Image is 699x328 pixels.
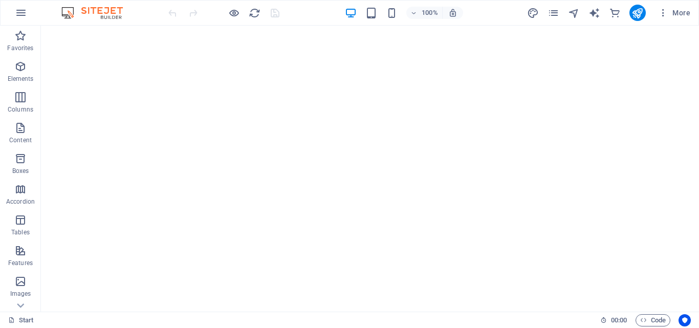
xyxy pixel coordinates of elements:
[8,105,33,114] p: Columns
[611,314,627,326] span: 00 00
[679,314,691,326] button: Usercentrics
[548,7,559,19] i: Pages (Ctrl+Alt+S)
[10,290,31,298] p: Images
[7,44,33,52] p: Favorites
[6,198,35,206] p: Accordion
[640,314,666,326] span: Code
[406,7,443,19] button: 100%
[422,7,438,19] h6: 100%
[600,314,627,326] h6: Session time
[568,7,580,19] button: navigator
[249,7,260,19] i: Reload page
[527,7,539,19] i: Design (Ctrl+Alt+Y)
[588,7,600,19] i: AI Writer
[618,316,620,324] span: :
[588,7,601,19] button: text_generator
[12,167,29,175] p: Boxes
[654,5,694,21] button: More
[8,259,33,267] p: Features
[658,8,690,18] span: More
[636,314,670,326] button: Code
[9,136,32,144] p: Content
[527,7,539,19] button: design
[228,7,240,19] button: Click here to leave preview mode and continue editing
[8,314,34,326] a: Start
[448,8,457,17] i: On resize automatically adjust zoom level to fit chosen device.
[11,228,30,236] p: Tables
[248,7,260,19] button: reload
[568,7,580,19] i: Navigator
[59,7,136,19] img: Editor Logo
[631,7,643,19] i: Publish
[548,7,560,19] button: pages
[609,7,621,19] button: commerce
[629,5,646,21] button: publish
[8,75,34,83] p: Elements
